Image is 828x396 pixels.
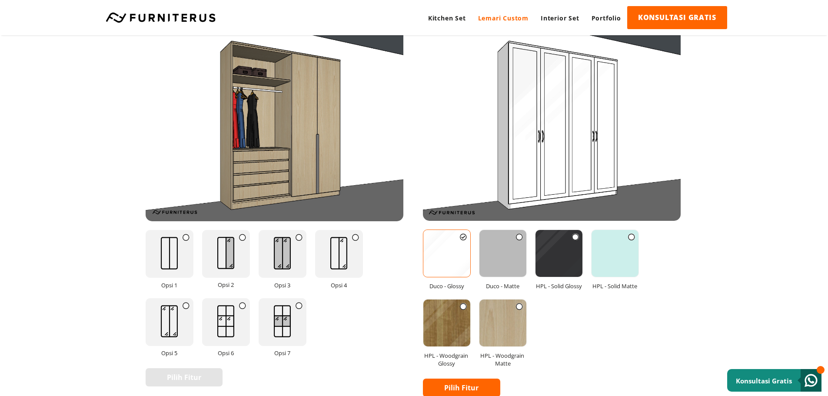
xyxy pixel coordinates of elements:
span: Opsi 6 [203,344,249,362]
span: Opsi 3 [259,276,306,294]
img: drawer-02-result.jpg [146,28,403,221]
span: HPL - Solid Matte [592,277,638,295]
span: HPL - Solid Glossy [535,277,582,295]
a: Interior Set [535,6,585,30]
span: Opsi 7 [259,344,306,362]
span: Opsi 4 [316,276,362,294]
img: 06.jpg [479,299,526,346]
img: 03.png [265,230,299,276]
img: 05.png [152,299,186,344]
img: 01.png [152,230,186,276]
img: 05.jpg [423,299,470,346]
img: 02.jpg [479,230,526,277]
a: Kitchen Set [422,6,472,30]
a: Konsultasi Gratis [727,369,821,392]
span: Opsi 5 [146,344,193,362]
img: 01.jpg [423,230,470,277]
img: 06.png [209,299,243,344]
a: Portfolio [585,6,627,30]
small: Konsultasi Gratis [736,376,792,385]
span: Duco - Glossy [423,277,470,295]
span: Opsi 1 [146,276,193,294]
span: Duco - Matte [479,277,526,295]
img: 04.png [322,230,356,276]
a: Lemari Custom [472,6,535,30]
img: 04.jpg [592,230,638,277]
span: HPL - Woodgrain Glossy [423,346,470,373]
img: 07.png [265,299,299,344]
span: HPL - Woodgrain Matte [479,346,526,373]
a: KONSULTASI GRATIS [627,6,727,29]
img: 02.png [209,230,243,276]
img: result-01.jpg [423,28,681,221]
span: Opsi 2 [203,276,249,294]
img: 03.jpg [535,230,582,277]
